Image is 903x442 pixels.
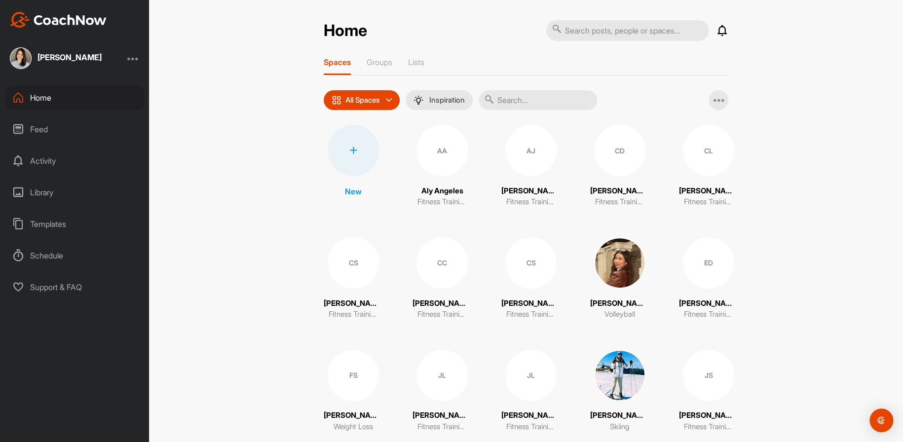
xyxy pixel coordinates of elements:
div: CS [328,237,379,289]
p: Inspiration [429,96,465,104]
div: FS [328,350,379,401]
div: Activity [5,148,145,173]
p: [PERSON_NAME] [324,298,383,309]
div: CC [416,237,468,289]
img: square_acb4038748f96c84fca035fb289a5319.jpg [10,47,32,69]
div: CS [505,237,557,289]
p: Fitness Training [506,421,556,433]
p: Fitness Training [595,196,644,208]
p: Spaces [324,57,351,67]
p: [PERSON_NAME] [413,410,472,421]
p: Fitness Training [506,309,556,320]
div: CD [594,125,645,176]
div: Library [5,180,145,205]
p: Fitness Training [417,309,467,320]
div: [PERSON_NAME] [38,53,102,61]
input: Search posts, people or spaces... [546,20,709,41]
a: CS[PERSON_NAME]Fitness Training [324,237,383,320]
a: CC[PERSON_NAME]Fitness Training [413,237,472,320]
a: FS[PERSON_NAME]Weight Loss [324,350,383,433]
div: CL [683,125,734,176]
p: New [345,185,362,197]
div: JL [505,350,557,401]
div: AA [416,125,468,176]
div: Templates [5,212,145,236]
div: JL [416,350,468,401]
div: Open Intercom Messenger [869,408,893,432]
p: Fitness Training [417,421,467,433]
div: AJ [505,125,557,176]
div: JS [683,350,734,401]
p: Fitness Training [684,309,733,320]
p: [PERSON_NAME] [590,298,649,309]
p: Weight Loss [334,421,373,433]
a: ED[PERSON_NAME]Fitness Training [679,237,738,320]
p: [PERSON_NAME] [590,185,649,197]
a: JL[PERSON_NAME]Fitness Training [501,350,561,433]
div: Feed [5,117,145,142]
p: Fitness Training [417,196,467,208]
h2: Home [324,21,367,40]
img: menuIcon [414,95,423,105]
p: [PERSON_NAME] [679,185,738,197]
a: CL[PERSON_NAME]Fitness Training [679,125,738,208]
a: [PERSON_NAME]Volleyball [590,237,649,320]
div: Support & FAQ [5,275,145,299]
p: Aly Angeles [421,185,463,197]
a: CD[PERSON_NAME]Fitness Training [590,125,649,208]
img: CoachNow [10,12,107,28]
p: Skiing [610,421,630,433]
p: Volleyball [604,309,635,320]
p: Lists [408,57,424,67]
p: [PERSON_NAME] [413,298,472,309]
input: Search... [479,90,597,110]
img: icon [332,95,341,105]
p: [PERSON_NAME] [590,410,649,421]
img: square_0f4f204d1c47681a406458513a6cbc81.jpg [594,350,645,401]
p: [PERSON_NAME] [501,410,561,421]
p: [PERSON_NAME] [324,410,383,421]
a: [PERSON_NAME]Skiing [590,350,649,433]
div: Home [5,85,145,110]
div: Schedule [5,243,145,268]
a: AAAly AngelesFitness Training [413,125,472,208]
p: [PERSON_NAME] [679,410,738,421]
a: CS[PERSON_NAME]Fitness Training [501,237,561,320]
div: ED [683,237,734,289]
a: JS[PERSON_NAME]Fitness Training [679,350,738,433]
a: AJ[PERSON_NAME]Fitness Training [501,125,561,208]
p: All Spaces [345,96,380,104]
p: Fitness Training [506,196,556,208]
p: [PERSON_NAME] [501,185,561,197]
p: Fitness Training [329,309,378,320]
p: Fitness Training [684,421,733,433]
p: [PERSON_NAME] [501,298,561,309]
a: JL[PERSON_NAME]Fitness Training [413,350,472,433]
p: Fitness Training [684,196,733,208]
p: Groups [367,57,392,67]
p: [PERSON_NAME] [679,298,738,309]
img: square_110da6284bed56da86ab3cc87494bcb1.jpg [594,237,645,289]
